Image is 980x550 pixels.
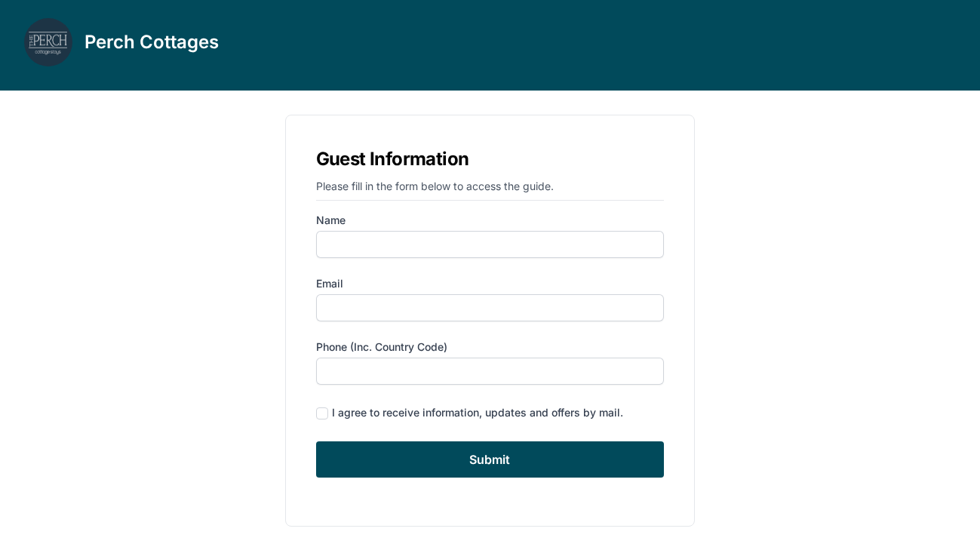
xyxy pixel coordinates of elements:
a: Perch Cottages [24,18,219,66]
p: Please fill in the form below to access the guide. [316,179,665,201]
h1: Guest Information [316,146,665,173]
label: Name [316,213,665,228]
h3: Perch Cottages [84,30,219,54]
img: lbscve6jyqy4usxktyb5b1icebv1 [24,18,72,66]
div: I agree to receive information, updates and offers by mail. [332,405,623,420]
label: Email [316,276,665,291]
input: Submit [316,441,665,478]
label: Phone (inc. country code) [316,340,665,355]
